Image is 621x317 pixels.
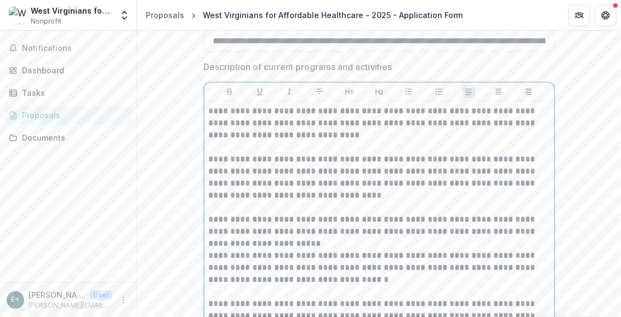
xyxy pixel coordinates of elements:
[22,44,128,53] span: Notifications
[402,85,415,98] button: Bullet List
[146,9,184,21] div: Proposals
[4,106,132,124] a: Proposals
[29,289,86,301] p: [PERSON_NAME] <[PERSON_NAME][EMAIL_ADDRESS][DOMAIN_NAME]>
[9,7,26,24] img: West Virginians for Affordable Healthcare
[283,85,296,98] button: Italicize
[522,85,535,98] button: Align Right
[203,9,463,21] div: West Virginians for Affordable Healthcare - 2025 - Application Form
[31,5,112,16] div: West Virginians for Affordable Healthcare
[117,4,132,26] button: Open entity switcher
[204,60,392,73] p: Description of current programs and activities
[223,85,236,98] button: Bold
[22,132,123,143] div: Documents
[29,301,112,310] p: [PERSON_NAME][EMAIL_ADDRESS][DOMAIN_NAME]
[462,85,475,98] button: Align Left
[568,4,590,26] button: Partners
[4,61,132,79] a: Dashboard
[117,293,130,307] button: More
[4,39,132,57] button: Notifications
[90,290,112,300] p: User
[432,85,446,98] button: Ordered List
[373,85,386,98] button: Heading 2
[141,7,189,23] a: Proposals
[313,85,326,98] button: Strike
[492,85,505,98] button: Align Center
[141,7,467,23] nav: breadcrumb
[343,85,356,98] button: Heading 1
[4,129,132,147] a: Documents
[12,296,20,303] div: Ellen Allen <ellen@wvahc.org>
[31,16,61,26] span: Nonprofit
[22,109,123,121] div: Proposals
[4,84,132,102] a: Tasks
[253,85,266,98] button: Underline
[22,87,123,99] div: Tasks
[22,65,123,76] div: Dashboard
[595,4,617,26] button: Get Help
